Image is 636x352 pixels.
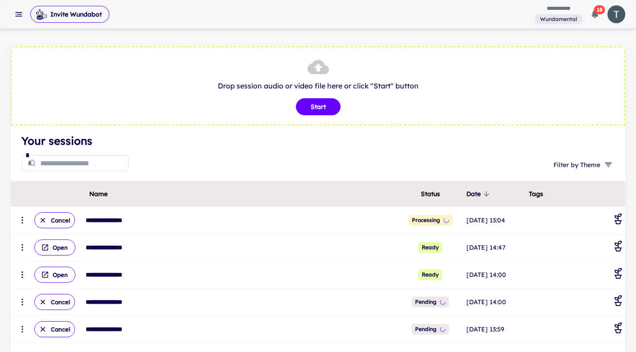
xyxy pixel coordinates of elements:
[613,268,624,281] div: Coaching
[30,6,109,23] button: Invite Wundabot
[34,321,75,337] button: Cancel
[412,324,449,335] span: Position in queue: 1
[89,189,108,199] span: Name
[408,215,453,226] span: Position in queue: 1
[21,80,615,91] p: Drop session audio or video file here or click "Start" button
[11,181,625,343] div: scrollable content
[418,269,442,280] span: Ready
[421,189,440,199] span: Status
[613,241,624,254] div: Coaching
[34,239,75,256] button: Open
[465,289,527,316] td: [DATE] 14:00
[21,133,615,149] h4: Your sessions
[30,5,109,23] span: Invite Wundabot to record a meeting
[465,207,527,234] td: [DATE] 13:04
[34,267,75,283] button: Open
[550,157,615,173] button: Filter by Theme
[586,5,604,23] button: 18
[613,295,624,309] div: Coaching
[34,294,75,310] button: Cancel
[529,189,543,199] span: Tags
[296,98,341,115] button: Start
[594,5,605,14] span: 18
[34,212,75,228] button: Cancel
[465,234,527,261] td: [DATE] 14:47
[536,15,581,23] span: Wundamental
[535,13,582,25] span: You are a member of this workspace. Contact your workspace owner for assistance.
[466,189,492,199] span: Date
[465,261,527,289] td: [DATE] 14:00
[613,323,624,336] div: Coaching
[465,316,527,343] td: [DATE] 13:59
[418,242,442,253] span: Ready
[613,214,624,227] div: Coaching
[607,5,625,23] img: photoURL
[412,297,449,307] span: Position in queue: 1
